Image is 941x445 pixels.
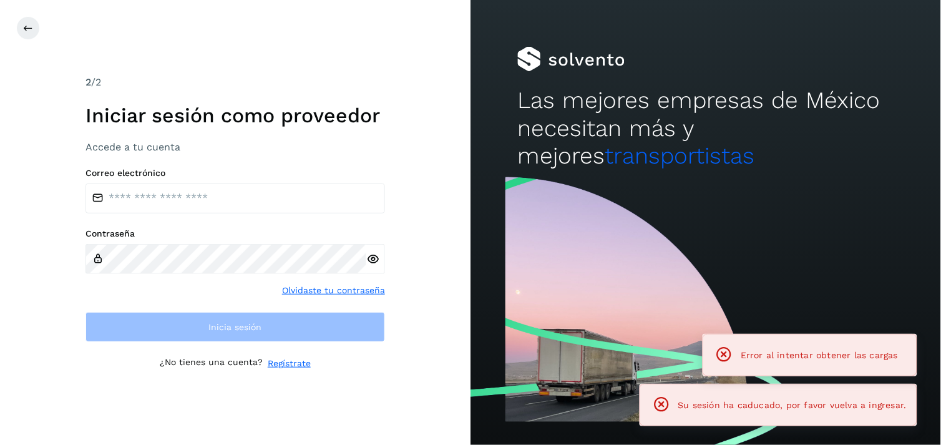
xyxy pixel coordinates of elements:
[605,142,754,169] span: transportistas
[85,312,385,342] button: Inicia sesión
[85,104,385,127] h1: Iniciar sesión como proveedor
[678,400,907,410] span: Su sesión ha caducado, por favor vuelva a ingresar.
[209,323,262,331] span: Inicia sesión
[85,76,91,88] span: 2
[160,357,263,370] p: ¿No tienes una cuenta?
[85,141,385,153] h3: Accede a tu cuenta
[85,75,385,90] div: /2
[85,228,385,239] label: Contraseña
[282,284,385,297] a: Olvidaste tu contraseña
[517,87,894,170] h2: Las mejores empresas de México necesitan más y mejores
[268,357,311,370] a: Regístrate
[741,350,898,360] span: Error al intentar obtener las cargas
[85,168,385,178] label: Correo electrónico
